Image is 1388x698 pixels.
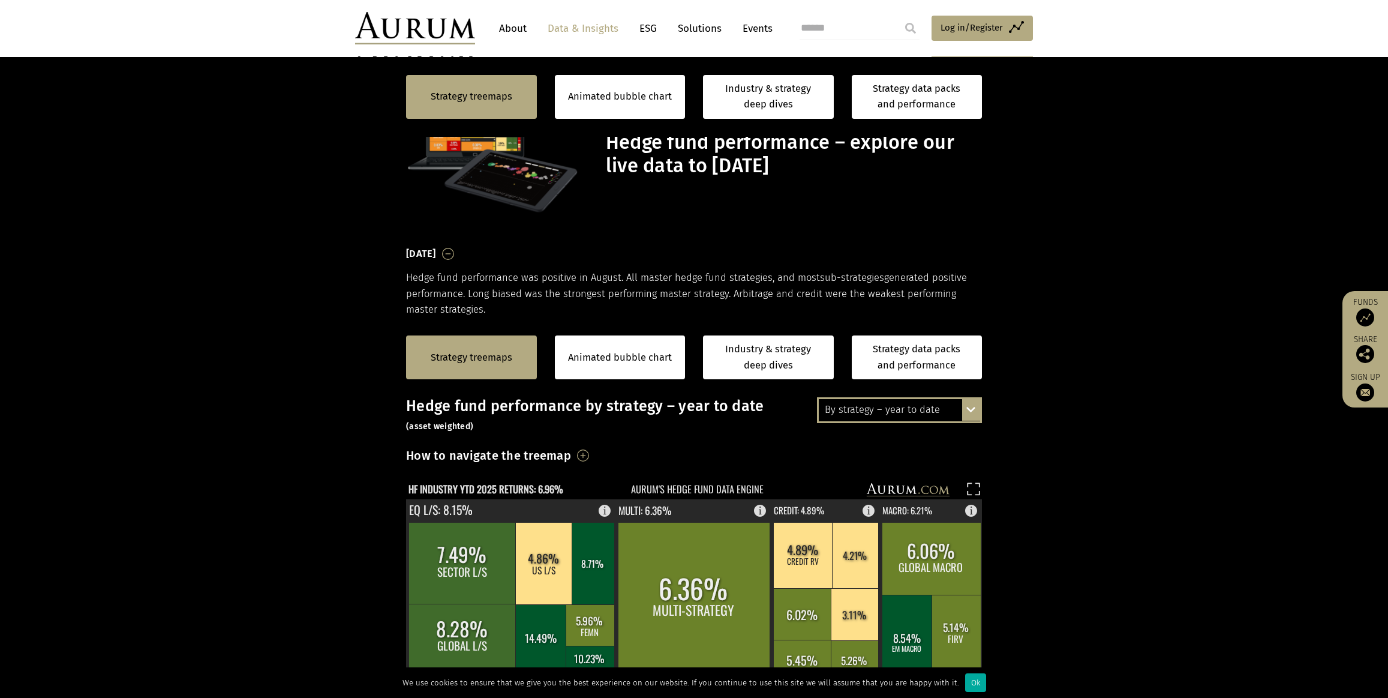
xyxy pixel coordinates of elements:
a: Funds [1348,297,1382,326]
a: ESG [633,17,663,40]
span: Log in/Register [941,20,1003,35]
h1: Hedge fund performance – explore our live data to [DATE] [606,131,979,178]
img: Aurum [355,12,475,44]
a: Animated bubble chart [568,350,672,366]
input: Submit [899,16,923,40]
div: Ok [965,673,986,692]
a: Strategy data packs and performance [852,335,983,379]
a: Data & Insights [542,17,624,40]
a: Log in/Register [932,16,1033,41]
a: Strategy treemaps [431,89,512,104]
img: Access Funds [1356,308,1374,326]
h3: How to navigate the treemap [406,445,571,466]
h3: Hedge fund performance by strategy – year to date [406,397,982,433]
a: About [493,17,533,40]
div: By strategy – year to date [819,399,980,421]
div: Share [1348,335,1382,363]
a: Events [737,17,773,40]
img: Sign up to our newsletter [1356,384,1374,402]
span: sub-strategies [820,272,884,283]
a: Sign up [1348,372,1382,402]
h3: [DATE] [406,245,436,263]
a: Strategy treemaps [431,350,512,366]
img: Share this post [1356,345,1374,363]
a: Industry & strategy deep dives [703,75,834,119]
small: (asset weighted) [406,421,473,432]
a: Strategy data packs and performance [852,75,983,119]
p: Hedge fund performance was positive in August. All master hedge fund strategies, and most generat... [406,270,982,317]
a: Industry & strategy deep dives [703,335,834,379]
a: Solutions [672,17,728,40]
a: Animated bubble chart [568,89,672,104]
